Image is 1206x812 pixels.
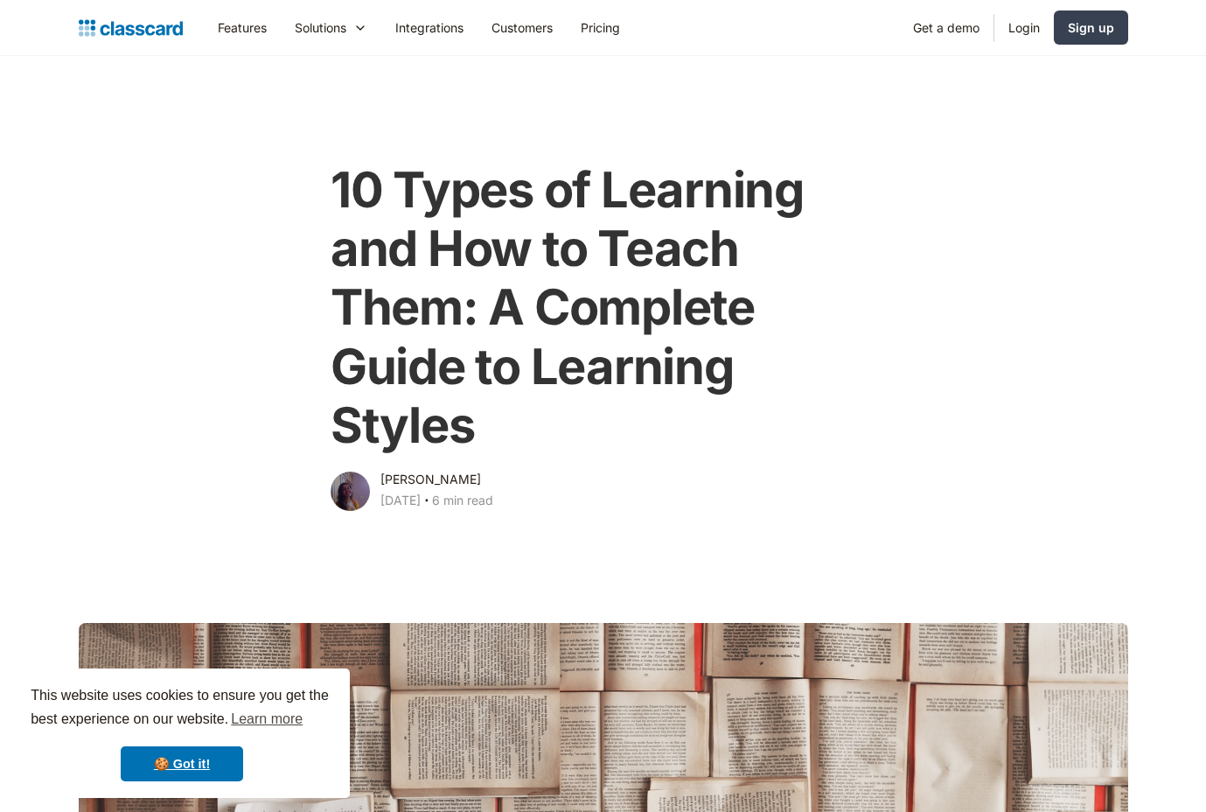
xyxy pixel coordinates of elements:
a: home [79,16,183,40]
div: [PERSON_NAME] [380,469,481,490]
a: Customers [478,8,567,47]
div: Solutions [295,18,346,37]
a: Sign up [1054,10,1128,45]
div: 6 min read [432,490,493,511]
div: ‧ [421,490,432,514]
div: cookieconsent [14,668,350,798]
a: Login [994,8,1054,47]
div: [DATE] [380,490,421,511]
a: dismiss cookie message [121,746,243,781]
a: Pricing [567,8,634,47]
div: Solutions [281,8,381,47]
span: This website uses cookies to ensure you get the best experience on our website. [31,685,333,732]
h1: 10 Types of Learning and How to Teach Them: A Complete Guide to Learning Styles [331,161,875,455]
a: Features [204,8,281,47]
a: learn more about cookies [228,706,305,732]
div: Sign up [1068,18,1114,37]
a: Get a demo [899,8,993,47]
a: Integrations [381,8,478,47]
